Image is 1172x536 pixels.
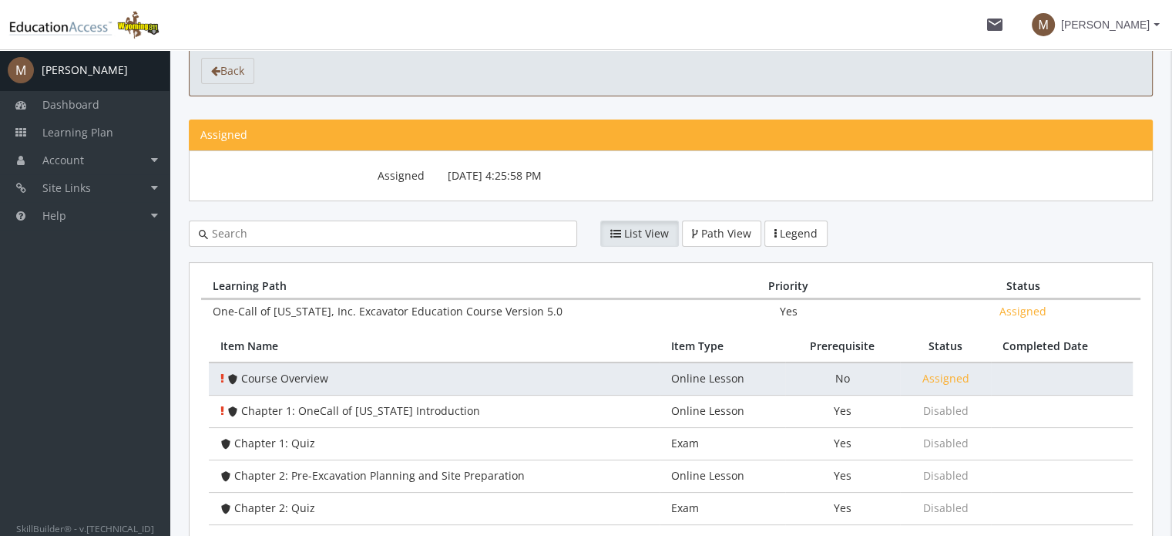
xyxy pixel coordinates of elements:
span: Yes [779,304,797,319]
span: Dashboard [42,97,99,112]
mat-icon: mail [986,15,1004,34]
span: Chapter 2: Quiz [234,501,315,515]
span: M [8,57,34,83]
span: Disabled [922,501,968,515]
span: Yes [834,501,851,515]
th: Completed Date [991,331,1133,362]
span: Back [220,63,244,78]
span: Path View [701,226,751,241]
th: Status [900,331,992,362]
span: Assigned [922,371,969,386]
div: Priority [671,278,906,294]
a: Back [201,58,254,84]
span: Chapter 1: Quiz [234,436,315,450]
span: Yes [834,468,851,483]
div: [PERSON_NAME] [42,62,128,78]
span: Exam [671,436,699,450]
div: One-Call of [US_STATE], Inc. Excavator Education Course Version 5.0 [201,304,671,319]
span: Yes [834,403,851,418]
span: Chapter 1: OneCall of [US_STATE] Introduction [241,403,480,418]
section: Learning Path Information [189,120,1153,201]
th: Item Type [660,331,785,362]
th: Prerequisite [785,331,900,362]
span: Learning Plan [42,125,113,140]
span: Assigned [200,127,247,142]
label: Assigned [201,163,436,184]
div: Status [905,278,1140,294]
p: [DATE] 4:25:58 PM [448,163,660,189]
span: M [1032,13,1055,36]
span: Disabled [922,403,968,418]
span: Legend [780,226,818,241]
span: Exam [671,501,699,515]
span: Online Lesson [671,468,744,483]
span: Disabled [922,436,968,450]
div: Learning Path [201,278,671,294]
span: Chapter 2: Pre-Excavation Planning and Site Preparation [234,468,525,483]
span: Account [42,153,84,167]
small: SkillBuilder® - v.[TECHNICAL_ID] [16,522,154,534]
input: Search [208,226,567,241]
th: Item Name [209,331,660,362]
span: List View [624,226,669,241]
span: [PERSON_NAME] [1061,11,1150,39]
span: Yes [834,436,851,450]
span: Course Overview [241,371,328,386]
span: Assigned [999,304,1046,319]
span: Help [42,208,66,223]
span: Online Lesson [671,403,744,418]
span: Disabled [922,468,968,483]
span: Site Links [42,180,91,195]
span: Online Lesson [671,371,744,386]
span: No [835,371,850,386]
section: toolbar [189,46,1153,96]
